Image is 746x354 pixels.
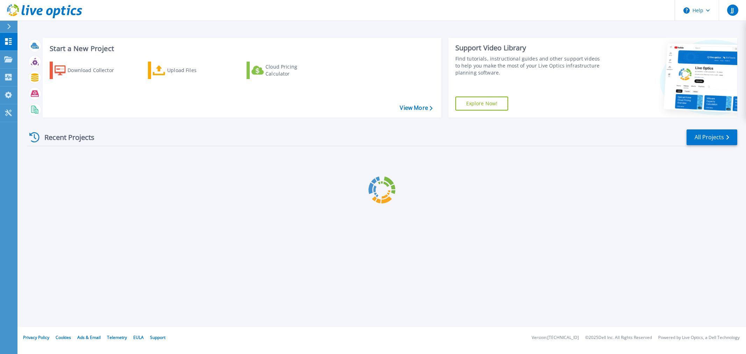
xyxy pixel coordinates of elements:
[455,43,604,52] div: Support Video Library
[148,62,226,79] a: Upload Files
[687,129,737,145] a: All Projects
[455,55,604,76] div: Find tutorials, instructional guides and other support videos to help you make the most of your L...
[400,105,432,111] a: View More
[27,129,104,146] div: Recent Projects
[77,334,101,340] a: Ads & Email
[50,45,432,52] h3: Start a New Project
[167,63,223,77] div: Upload Files
[107,334,127,340] a: Telemetry
[585,335,652,340] li: © 2025 Dell Inc. All Rights Reserved
[133,334,144,340] a: EULA
[23,334,49,340] a: Privacy Policy
[56,334,71,340] a: Cookies
[50,62,128,79] a: Download Collector
[265,63,321,77] div: Cloud Pricing Calculator
[731,7,734,13] span: JJ
[68,63,123,77] div: Download Collector
[247,62,325,79] a: Cloud Pricing Calculator
[532,335,579,340] li: Version: [TECHNICAL_ID]
[150,334,165,340] a: Support
[455,97,509,111] a: Explore Now!
[658,335,740,340] li: Powered by Live Optics, a Dell Technology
